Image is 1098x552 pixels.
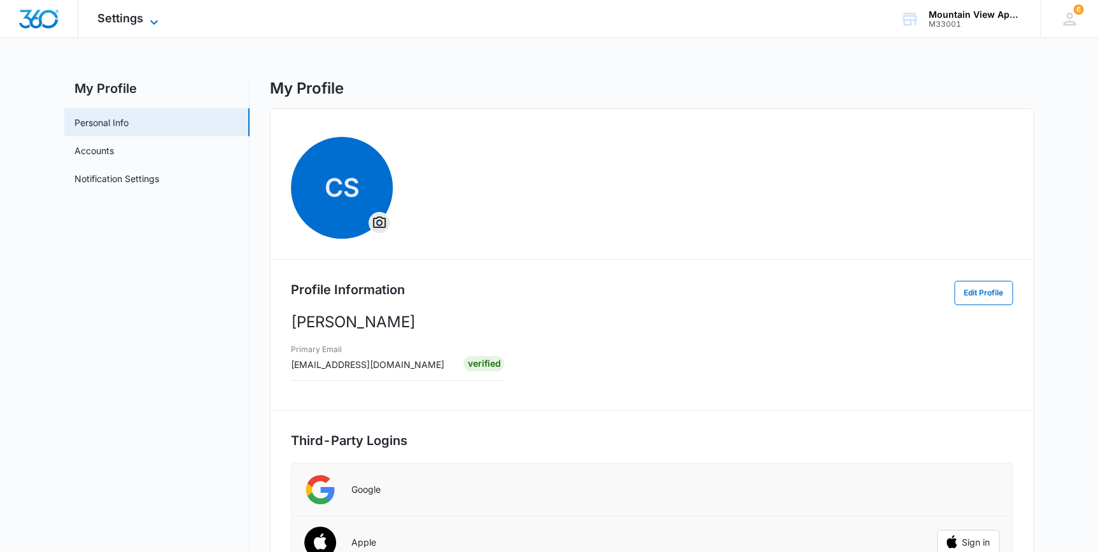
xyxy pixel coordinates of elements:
span: CSOverflow Menu [291,137,393,239]
button: Overflow Menu [369,213,390,233]
h3: Primary Email [291,344,444,355]
a: Notification Settings [74,172,159,185]
p: Google [351,484,381,495]
iframe: Sign in with Google Button [931,476,1006,504]
h1: My Profile [270,79,344,98]
div: notifications count [1073,4,1083,15]
h2: Profile Information [291,280,405,299]
span: Settings [97,11,143,25]
p: Apple [351,537,376,548]
span: 6 [1073,4,1083,15]
h2: My Profile [64,79,250,98]
img: Google [304,474,336,506]
button: Edit Profile [954,281,1013,305]
div: Verified [463,356,504,371]
div: account id [929,20,1022,29]
p: [PERSON_NAME] [291,311,1013,334]
span: [EMAIL_ADDRESS][DOMAIN_NAME] [291,359,444,370]
a: Personal Info [74,116,129,129]
div: account name [929,10,1022,20]
a: Accounts [74,144,114,157]
span: CS [291,137,393,239]
h2: Third-Party Logins [291,431,1013,450]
